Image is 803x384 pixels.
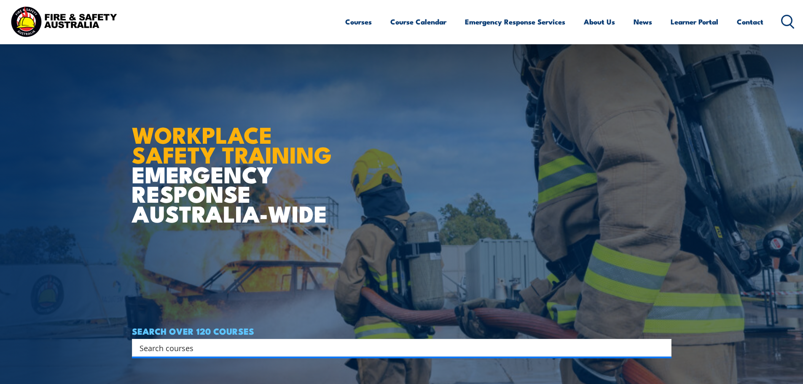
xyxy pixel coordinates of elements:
strong: WORKPLACE SAFETY TRAINING [132,116,332,171]
a: News [634,11,652,33]
a: About Us [584,11,615,33]
a: Emergency Response Services [465,11,565,33]
a: Contact [737,11,763,33]
a: Learner Portal [671,11,718,33]
form: Search form [141,342,655,354]
button: Search magnifier button [657,342,669,354]
h1: EMERGENCY RESPONSE AUSTRALIA-WIDE [132,103,338,223]
a: Course Calendar [390,11,446,33]
h4: SEARCH OVER 120 COURSES [132,326,671,336]
a: Courses [345,11,372,33]
input: Search input [140,341,653,354]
